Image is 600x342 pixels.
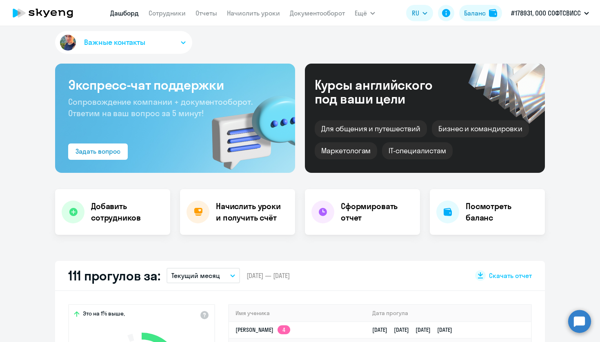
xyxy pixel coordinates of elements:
th: Имя ученика [229,305,366,322]
h4: Начислить уроки и получить счёт [216,201,287,223]
span: RU [412,8,419,18]
span: Ещё [355,8,367,18]
p: Текущий месяц [171,271,220,280]
button: Ещё [355,5,375,21]
button: #178931, ООО СОФТСВИСС [507,3,593,23]
span: Сопровождение компании + документооборот. Ответим на ваш вопрос за 5 минут! [68,97,253,118]
button: Текущий месяц [167,268,240,283]
h4: Посмотреть баланс [466,201,538,223]
span: [DATE] — [DATE] [247,271,290,280]
button: Важные контакты [55,31,192,54]
app-skyeng-badge: 4 [278,325,290,334]
div: Бизнес и командировки [432,120,529,137]
h4: Добавить сотрудников [91,201,164,223]
span: Важные контакты [84,37,145,48]
h3: Экспресс-чат поддержки [68,77,282,93]
a: Дашборд [110,9,139,17]
button: RU [406,5,433,21]
a: Начислить уроки [227,9,280,17]
a: Документооборот [290,9,345,17]
span: Скачать отчет [489,271,532,280]
button: Балансbalance [459,5,502,21]
p: #178931, ООО СОФТСВИСС [511,8,581,18]
div: Баланс [464,8,486,18]
div: Задать вопрос [76,146,120,156]
img: balance [489,9,497,17]
div: IT-специалистам [382,142,452,159]
a: Отчеты [196,9,217,17]
th: Дата прогула [366,305,531,322]
h4: Сформировать отчет [341,201,413,223]
button: Задать вопрос [68,143,128,160]
div: Для общения и путешествий [315,120,427,137]
a: [DATE][DATE][DATE][DATE] [372,326,459,333]
h2: 111 прогулов за: [68,267,160,284]
span: Это на 1% выше, [83,310,125,320]
div: Курсы английского под ваши цели [315,78,454,106]
a: Сотрудники [149,9,186,17]
img: bg-img [200,81,295,173]
a: [PERSON_NAME]4 [236,326,290,333]
img: avatar [58,33,78,52]
div: Маркетологам [315,142,377,159]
